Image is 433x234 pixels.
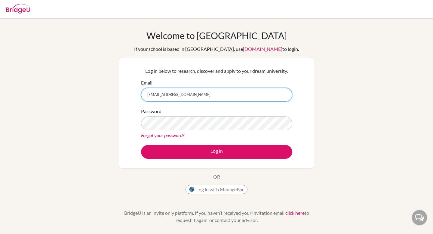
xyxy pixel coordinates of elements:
[141,79,152,86] label: Email
[146,30,287,41] h1: Welcome to [GEOGRAPHIC_DATA]
[141,67,292,75] p: Log in below to research, discover and apply to your dream university.
[14,4,26,10] span: Help
[141,132,184,138] a: Forgot your password?
[6,4,30,14] img: Bridge-U
[243,46,282,52] a: [DOMAIN_NAME]
[213,173,220,180] p: OR
[141,108,161,115] label: Password
[119,209,314,224] p: BridgeU is an invite only platform. If you haven’t received your invitation email, to request it ...
[134,45,299,53] div: If your school is based in [GEOGRAPHIC_DATA], use to login.
[186,185,247,194] button: Log in with ManageBac
[285,210,305,216] a: click here
[141,145,292,159] button: Log in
